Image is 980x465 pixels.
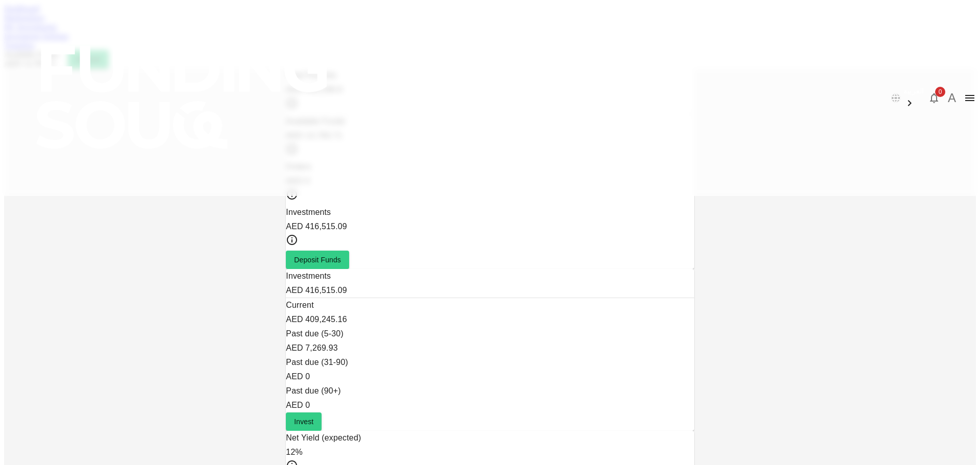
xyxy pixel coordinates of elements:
span: Investments [286,272,331,280]
span: Net Yield (expected) [286,433,361,442]
div: AED 0 [286,370,694,384]
div: AED 0 [286,398,694,412]
button: 0 [924,88,944,108]
span: 0 [935,87,945,97]
div: AED 7,269.93 [286,341,694,355]
button: Invest [286,412,322,431]
span: العربية [903,87,924,95]
div: AED 409,245.16 [286,312,694,327]
span: Investments [286,208,331,216]
button: A [944,90,960,106]
span: Past due (31-90) [286,358,348,366]
span: Past due (90+) [286,386,341,395]
span: Current [286,301,313,309]
span: Past due (5-30) [286,329,344,338]
div: 12% [286,445,694,459]
div: AED 416,515.09 [286,283,694,298]
button: Deposit Funds [286,251,349,269]
div: AED 416,515.09 [286,219,694,234]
